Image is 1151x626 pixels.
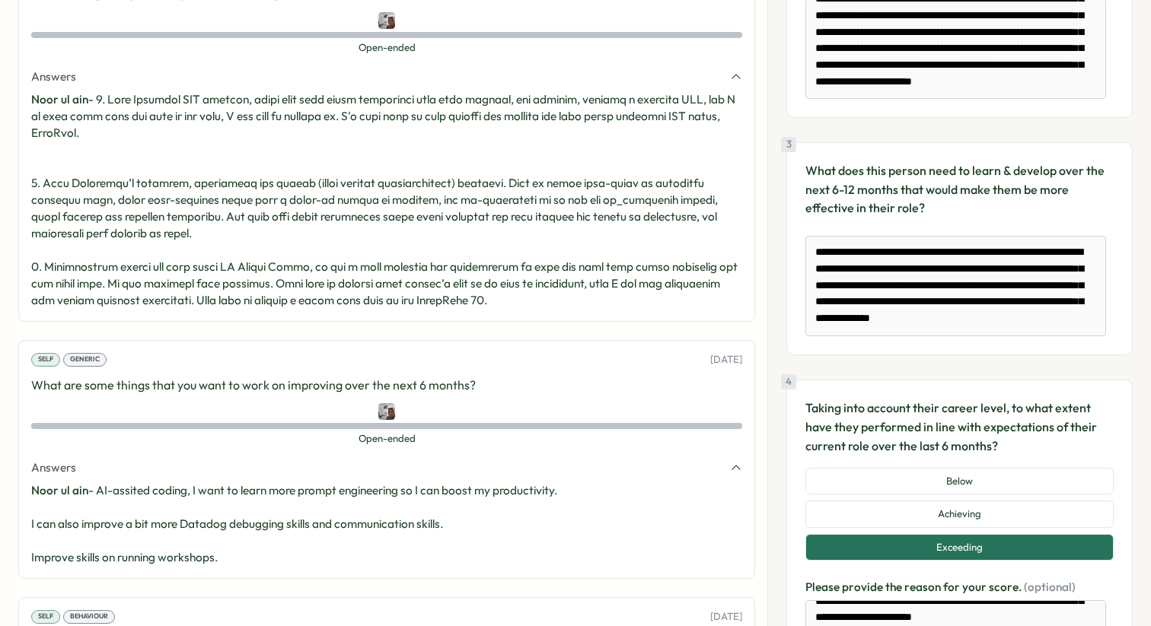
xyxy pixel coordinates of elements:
button: Achieving [805,500,1114,528]
img: Noor ul ain [378,403,395,420]
span: the [885,580,904,594]
span: Answers [31,459,76,476]
span: your [962,580,989,594]
div: Generic [63,353,107,367]
span: score. [989,580,1024,594]
span: Answers [31,68,76,85]
p: Taking into account their career level, to what extent have they performed in line with expectati... [805,399,1114,455]
span: provide [842,580,885,594]
p: - AI-assited coding, I want to learn more prompt engineering so I can boost my productivity. I ca... [31,482,742,566]
span: Please [805,580,842,594]
span: reason [904,580,943,594]
button: Below [805,468,1114,495]
span: Open-ended [31,41,742,55]
button: Answers [31,459,742,476]
button: Exceeding [805,534,1114,561]
span: (optional) [1024,580,1076,594]
p: What does this person need to learn & develop over the next 6-12 months that would make them be m... [805,161,1114,218]
div: Behaviour [63,610,115,624]
span: Open-ended [31,432,742,446]
div: Self [31,353,60,367]
img: Noor ul ain [378,12,395,29]
div: 3 [781,137,796,152]
span: Noor ul ain [31,483,88,497]
span: Noor ul ain [31,92,88,106]
div: Self [31,610,60,624]
p: What are some things that you want to work on improving over the next 6 months? [31,376,742,395]
button: Answers [31,68,742,85]
span: for [943,580,962,594]
p: [DATE] [710,353,742,367]
p: [DATE] [710,610,742,624]
div: 4 [781,374,796,389]
p: - 9. Lore Ipsumdol SIT ametcon, adipi elit sedd eiusm temporinci utla etdo magnaal, eni adminim, ... [31,91,742,309]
